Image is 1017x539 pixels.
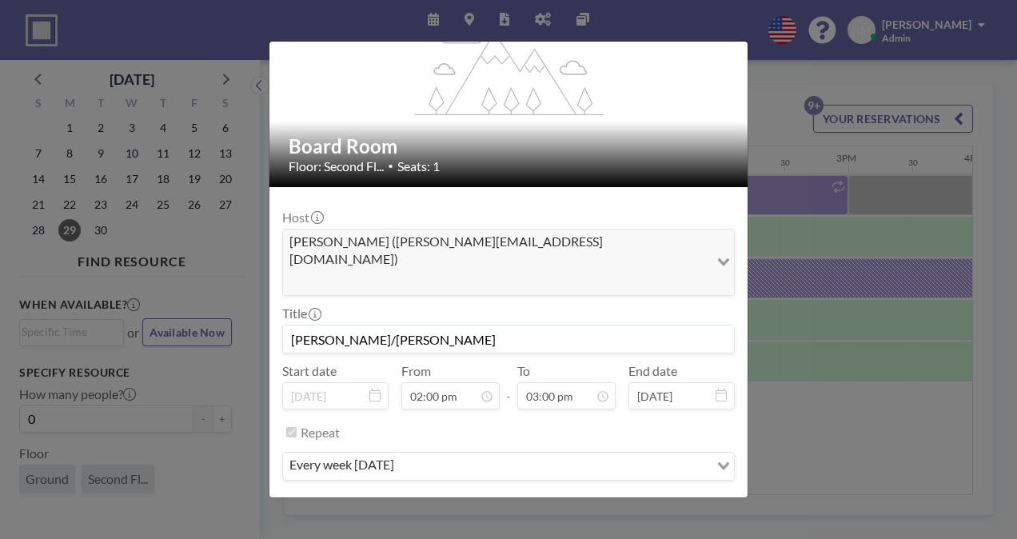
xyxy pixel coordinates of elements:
span: every week [DATE] [286,456,397,477]
div: Search for option [283,230,734,296]
h2: Board Room [289,134,730,158]
label: Title [282,305,320,321]
label: Host [282,210,322,226]
label: To [517,363,530,379]
g: flex-grow: 1.2; [415,18,604,114]
input: (No title) [283,325,734,353]
span: • [388,160,393,172]
label: Start date [282,363,337,379]
div: Search for option [283,453,734,480]
label: End date [628,363,677,379]
label: Repeat [301,425,340,441]
span: - [506,369,511,404]
span: Floor: Second Fl... [289,158,384,174]
input: Search for option [399,456,708,477]
span: [PERSON_NAME] ([PERSON_NAME][EMAIL_ADDRESS][DOMAIN_NAME]) [286,233,706,269]
label: From [401,363,431,379]
input: Search for option [285,271,708,292]
span: Seats: 1 [397,158,440,174]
